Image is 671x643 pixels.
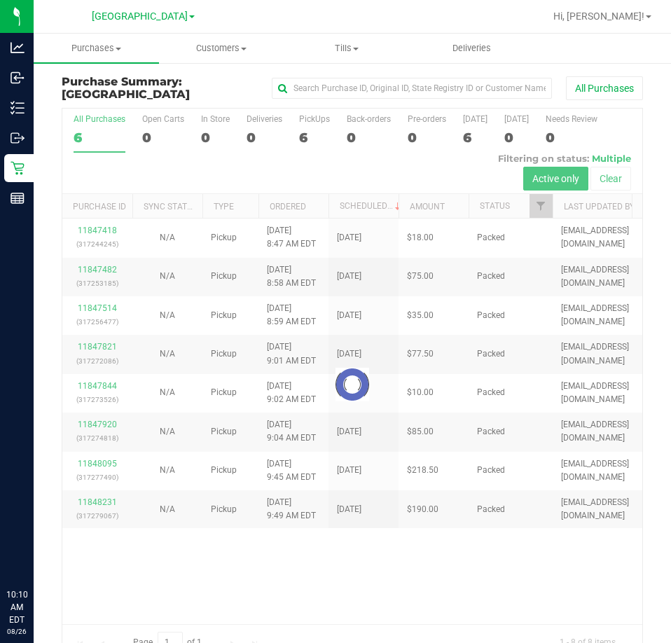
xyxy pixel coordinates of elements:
[11,101,25,115] inline-svg: Inventory
[553,11,644,22] span: Hi, [PERSON_NAME]!
[284,42,408,55] span: Tills
[11,161,25,175] inline-svg: Retail
[92,11,188,22] span: [GEOGRAPHIC_DATA]
[272,78,552,99] input: Search Purchase ID, Original ID, State Registry ID or Customer Name...
[160,42,284,55] span: Customers
[11,191,25,205] inline-svg: Reports
[6,588,27,626] p: 10:10 AM EDT
[11,131,25,145] inline-svg: Outbound
[11,71,25,85] inline-svg: Inbound
[34,42,159,55] span: Purchases
[34,34,159,63] a: Purchases
[14,531,56,573] iframe: Resource center
[566,76,643,100] button: All Purchases
[6,626,27,637] p: 08/26
[11,41,25,55] inline-svg: Analytics
[159,34,284,63] a: Customers
[62,76,256,100] h3: Purchase Summary:
[62,88,190,101] span: [GEOGRAPHIC_DATA]
[409,34,534,63] a: Deliveries
[434,42,510,55] span: Deliveries
[284,34,409,63] a: Tills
